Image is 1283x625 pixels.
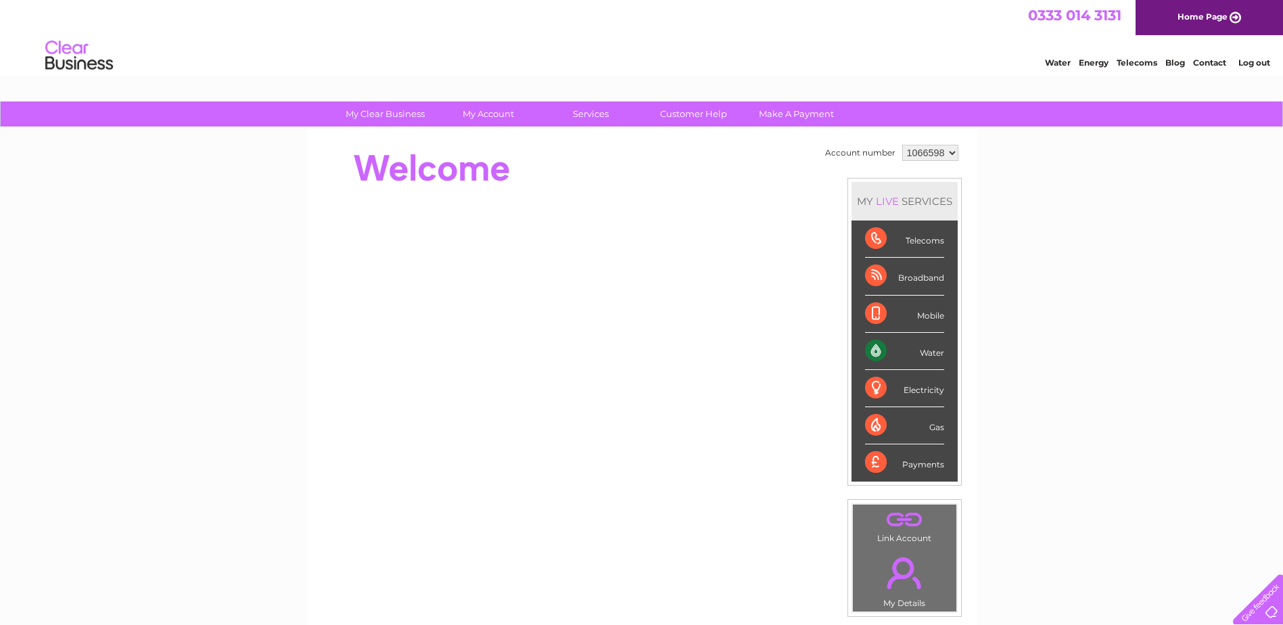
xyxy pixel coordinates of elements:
[865,221,944,258] div: Telecoms
[638,101,749,126] a: Customer Help
[852,182,958,221] div: MY SERVICES
[329,101,441,126] a: My Clear Business
[1117,57,1157,68] a: Telecoms
[432,101,544,126] a: My Account
[1028,7,1121,24] a: 0333 014 3131
[852,546,957,612] td: My Details
[1079,57,1109,68] a: Energy
[865,444,944,481] div: Payments
[323,7,962,66] div: Clear Business is a trading name of Verastar Limited (registered in [GEOGRAPHIC_DATA] No. 3667643...
[741,101,852,126] a: Make A Payment
[856,549,953,597] a: .
[856,508,953,532] a: .
[865,370,944,407] div: Electricity
[1045,57,1071,68] a: Water
[1165,57,1185,68] a: Blog
[535,101,647,126] a: Services
[822,141,899,164] td: Account number
[865,258,944,295] div: Broadband
[45,35,114,76] img: logo.png
[865,407,944,444] div: Gas
[852,504,957,547] td: Link Account
[865,333,944,370] div: Water
[865,296,944,333] div: Mobile
[1238,57,1270,68] a: Log out
[873,195,902,208] div: LIVE
[1193,57,1226,68] a: Contact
